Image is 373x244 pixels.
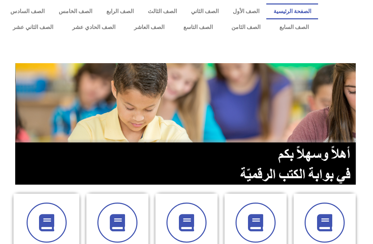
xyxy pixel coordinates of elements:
[3,19,63,35] a: الصف الثاني عشر
[266,3,318,19] a: الصفحة الرئيسية
[226,3,266,19] a: الصف الأول
[99,3,141,19] a: الصف الرابع
[125,19,174,35] a: الصف العاشر
[174,19,222,35] a: الصف التاسع
[270,19,318,35] a: الصف السابع
[184,3,226,19] a: الصف الثاني
[222,19,270,35] a: الصف الثامن
[3,3,52,19] a: الصف السادس
[52,3,99,19] a: الصف الخامس
[63,19,125,35] a: الصف الحادي عشر
[141,3,184,19] a: الصف الثالث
